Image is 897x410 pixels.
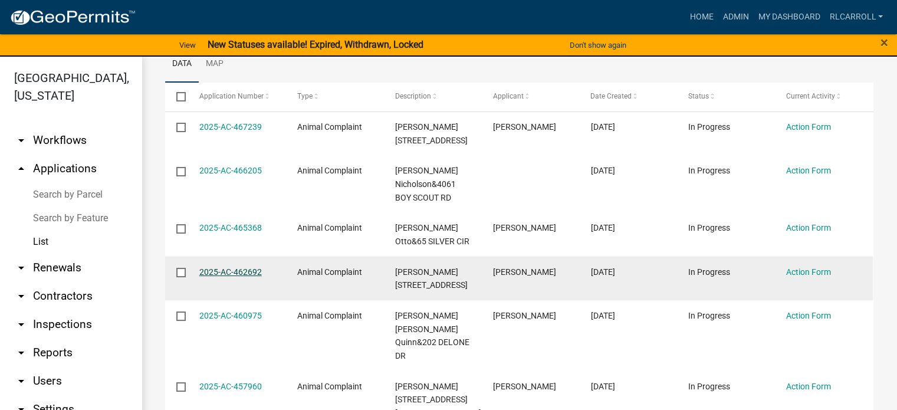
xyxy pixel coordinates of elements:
[685,6,718,28] a: Home
[688,122,730,132] span: In Progress
[786,122,831,132] a: Action Form
[786,223,831,232] a: Action Form
[590,166,615,175] span: 08/19/2025
[14,374,28,388] i: arrow_drop_down
[688,223,730,232] span: In Progress
[880,34,888,51] span: ×
[285,83,383,111] datatable-header-cell: Type
[677,83,775,111] datatable-header-cell: Status
[579,83,677,111] datatable-header-cell: Date Created
[14,317,28,332] i: arrow_drop_down
[14,162,28,176] i: arrow_drop_up
[492,92,523,100] span: Applicant
[14,346,28,360] i: arrow_drop_down
[786,311,831,320] a: Action Form
[395,311,469,360] span: Tasha Marie Quinn&202 DELONE DR
[786,267,831,277] a: Action Form
[688,382,730,391] span: In Progress
[297,223,362,232] span: Animal Complaint
[492,267,556,277] span: Layla Kriz
[590,122,615,132] span: 08/21/2025
[199,382,262,391] a: 2025-AC-457960
[492,311,556,320] span: Layla Kriz
[481,83,579,111] datatable-header-cell: Applicant
[395,92,431,100] span: Description
[824,6,888,28] a: RLcarroll
[14,133,28,147] i: arrow_drop_down
[199,267,262,277] a: 2025-AC-462692
[688,92,709,100] span: Status
[395,166,458,202] span: Jonathan Nicholson&4061 BOY SCOUT RD
[199,166,262,175] a: 2025-AC-466205
[14,261,28,275] i: arrow_drop_down
[199,92,264,100] span: Application Number
[175,35,201,55] a: View
[688,311,730,320] span: In Progress
[590,267,615,277] span: 08/12/2025
[199,223,262,232] a: 2025-AC-465368
[775,83,873,111] datatable-header-cell: Current Activity
[590,223,615,232] span: 08/18/2025
[165,45,199,83] a: Data
[14,289,28,303] i: arrow_drop_down
[297,122,362,132] span: Animal Complaint
[786,166,831,175] a: Action Form
[199,45,231,83] a: Map
[492,223,556,232] span: Tammie
[492,122,556,132] span: Layla Kriz
[395,122,467,145] span: Julie Hodges&2979 SALEM CHURCH RD
[165,83,188,111] datatable-header-cell: Select
[395,267,467,290] span: Julie Hodges&2979 SALEM CHURCH RD
[753,6,824,28] a: My Dashboard
[590,92,632,100] span: Date Created
[688,166,730,175] span: In Progress
[208,39,423,50] strong: New Statuses available! Expired, Withdrawn, Locked
[688,267,730,277] span: In Progress
[492,382,556,391] span: Tammie
[786,92,835,100] span: Current Activity
[590,311,615,320] span: 08/08/2025
[297,382,362,391] span: Animal Complaint
[297,311,362,320] span: Animal Complaint
[297,267,362,277] span: Animal Complaint
[297,166,362,175] span: Animal Complaint
[199,311,262,320] a: 2025-AC-460975
[199,122,262,132] a: 2025-AC-467239
[718,6,753,28] a: Admin
[383,83,481,111] datatable-header-cell: Description
[880,35,888,50] button: Close
[188,83,285,111] datatable-header-cell: Application Number
[786,382,831,391] a: Action Form
[395,223,469,246] span: Joe Otto&65 SILVER CIR
[297,92,313,100] span: Type
[565,35,631,55] button: Don't show again
[590,382,615,391] span: 08/01/2025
